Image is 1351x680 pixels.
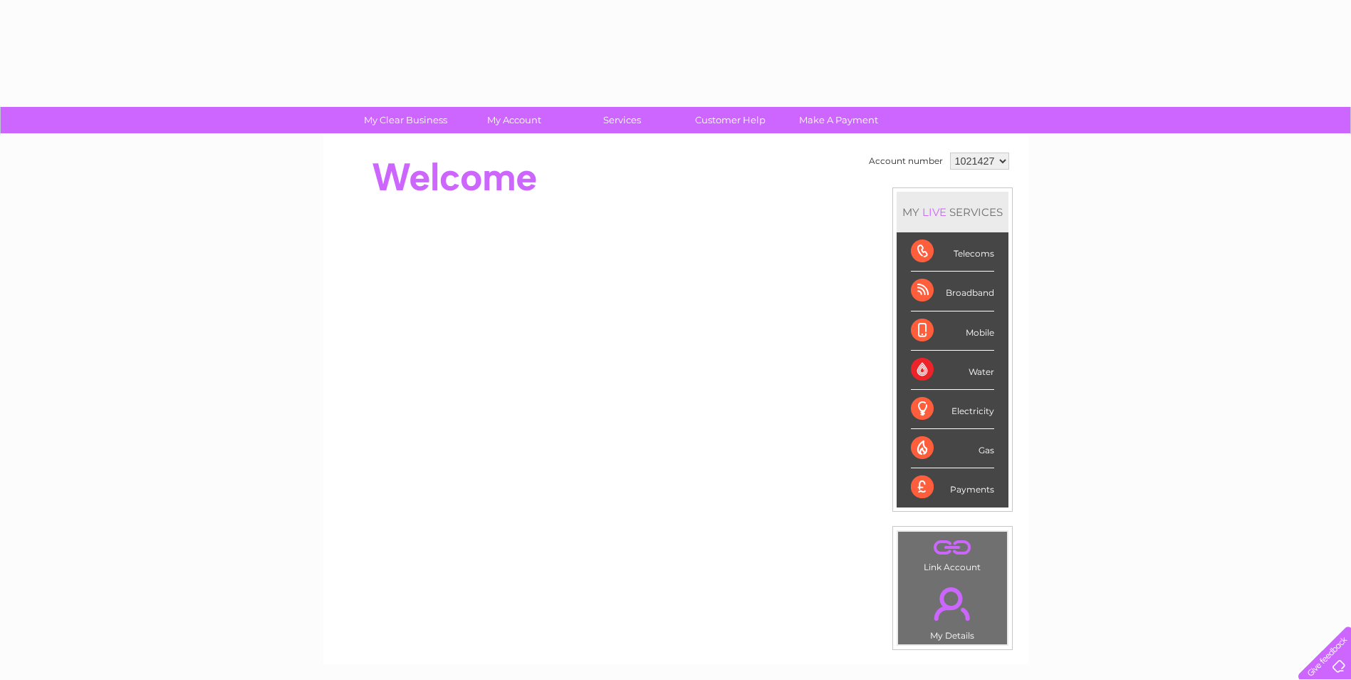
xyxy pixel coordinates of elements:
div: Electricity [911,390,994,429]
div: Mobile [911,311,994,351]
div: Gas [911,429,994,468]
td: My Details [897,575,1008,645]
a: . [902,579,1003,629]
div: MY SERVICES [897,192,1008,232]
a: Services [563,107,681,133]
a: My Clear Business [347,107,464,133]
a: . [902,535,1003,560]
td: Link Account [897,531,1008,576]
td: Account number [865,149,946,173]
div: Telecoms [911,232,994,272]
div: Payments [911,468,994,507]
div: LIVE [919,205,949,219]
div: Water [911,351,994,390]
a: My Account [455,107,573,133]
div: Broadband [911,272,994,311]
a: Make A Payment [780,107,897,133]
a: Customer Help [672,107,789,133]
